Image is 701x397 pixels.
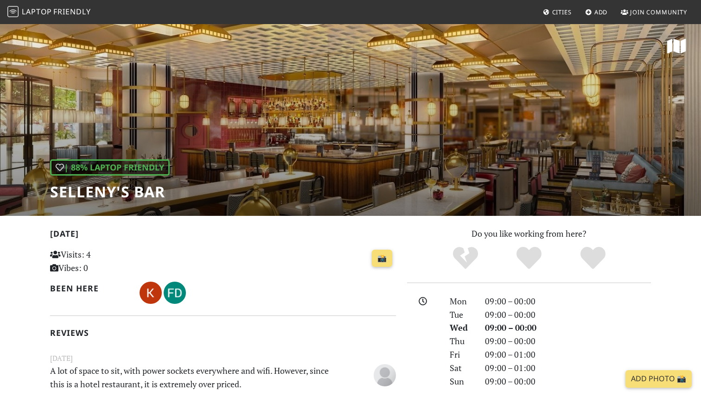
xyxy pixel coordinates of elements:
p: Do you like working from here? [407,227,651,240]
span: Friendly [53,6,90,17]
div: 09:00 – 01:00 [479,348,656,361]
span: Add [594,8,608,16]
p: A lot of space to sit, with power sockets everywhere and wifi. However, since this is a hotel res... [45,364,342,391]
span: Anonymous [374,368,396,379]
a: Add Photo 📸 [625,370,692,388]
a: Add [581,4,612,20]
a: Join Community [617,4,691,20]
span: Cities [552,8,572,16]
div: No [433,246,497,271]
img: LaptopFriendly [7,6,19,17]
div: 09:00 – 00:00 [479,334,656,348]
a: 📸 [372,250,392,267]
h2: Been here [50,284,128,293]
div: 09:00 – 00:00 [479,295,656,308]
a: Cities [539,4,575,20]
div: Definitely! [561,246,625,271]
div: 09:00 – 00:00 [479,375,656,388]
span: Laptop [22,6,52,17]
div: Fri [444,348,479,361]
div: 09:00 – 01:00 [479,361,656,375]
div: Tue [444,308,479,321]
span: FD S [164,286,186,297]
h2: Reviews [50,328,396,338]
small: [DATE] [45,353,401,364]
a: LaptopFriendly LaptopFriendly [7,4,91,20]
div: Thu [444,334,479,348]
p: Visits: 4 Vibes: 0 [50,248,158,275]
div: Wed [444,321,479,334]
div: Sat [444,361,479,375]
h2: [DATE] [50,229,396,242]
img: 4357-fd.jpg [164,282,186,304]
span: Katarzyna Flądro [140,286,164,297]
div: Mon [444,295,479,308]
div: Sun [444,375,479,388]
h1: SELLENY'S Bar [50,183,170,201]
span: Join Community [630,8,687,16]
div: 09:00 – 00:00 [479,308,656,321]
div: | 88% Laptop Friendly [50,159,170,176]
div: Yes [497,246,561,271]
div: 09:00 – 00:00 [479,321,656,334]
img: 5014-katarzyna.jpg [140,282,162,304]
img: blank-535327c66bd565773addf3077783bbfce4b00ec00e9fd257753287c682c7fa38.png [374,364,396,386]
